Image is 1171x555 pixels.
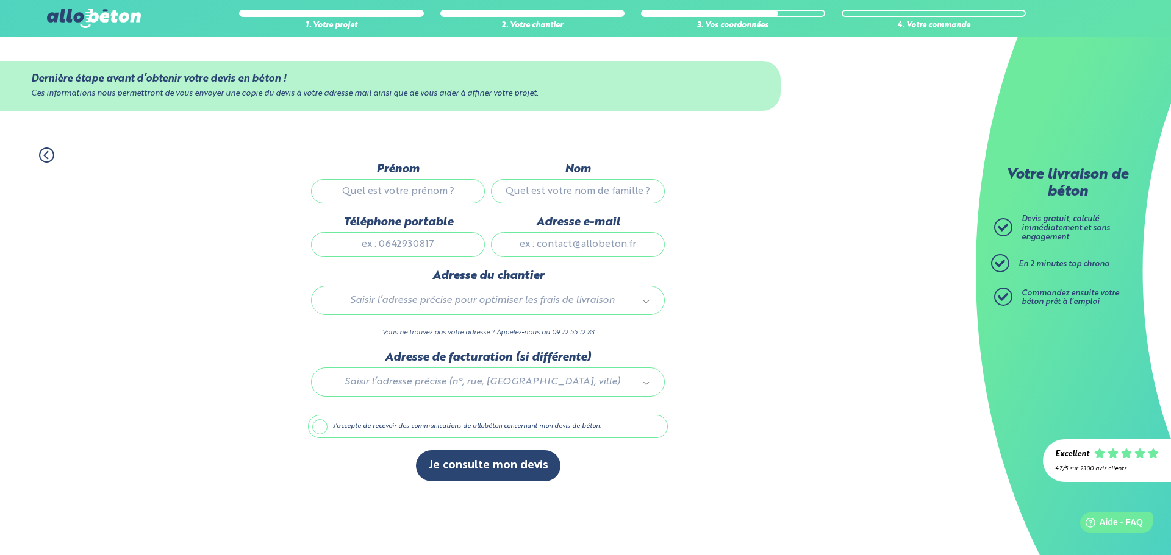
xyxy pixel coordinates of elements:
[47,9,141,28] img: allobéton
[1062,507,1158,542] iframe: Help widget launcher
[324,292,652,308] a: Saisir l’adresse précise pour optimiser les frais de livraison
[239,21,423,30] div: 1. Votre projet
[491,232,665,256] input: ex : contact@allobeton.fr
[31,90,750,99] div: Ces informations nous permettront de vous envoyer une copie du devis à votre adresse mail ainsi q...
[491,163,665,176] label: Nom
[641,21,825,30] div: 3. Vos coordonnées
[842,21,1026,30] div: 4. Votre commande
[491,216,665,229] label: Adresse e-mail
[440,21,625,30] div: 2. Votre chantier
[311,163,485,176] label: Prénom
[416,450,560,481] button: Je consulte mon devis
[311,216,485,229] label: Téléphone portable
[329,292,636,308] span: Saisir l’adresse précise pour optimiser les frais de livraison
[31,73,750,85] div: Dernière étape avant d’obtenir votre devis en béton !
[308,415,668,438] label: J'accepte de recevoir des communications de allobéton concernant mon devis de béton.
[311,327,665,339] p: Vous ne trouvez pas votre adresse ? Appelez-nous au 09 72 55 12 83
[311,232,485,256] input: ex : 0642930817
[311,269,665,283] label: Adresse du chantier
[311,179,485,203] input: Quel est votre prénom ?
[491,179,665,203] input: Quel est votre nom de famille ?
